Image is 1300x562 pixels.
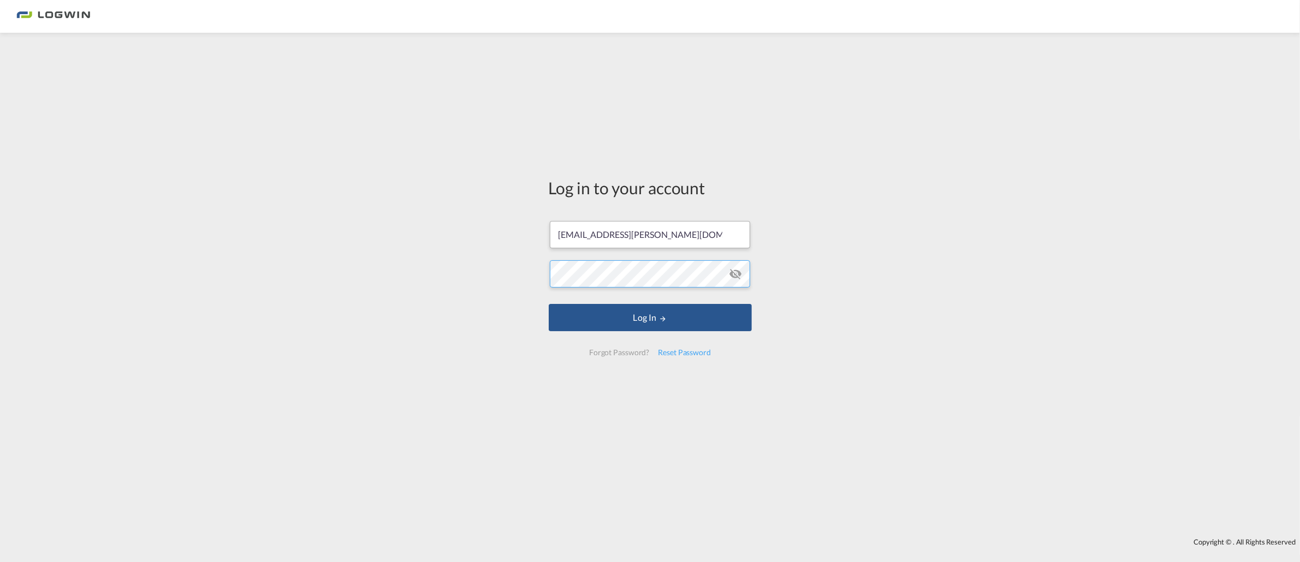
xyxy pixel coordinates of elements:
[16,4,90,29] img: 2761ae10d95411efa20a1f5e0282d2d7.png
[550,221,750,248] input: Enter email/phone number
[654,343,715,362] div: Reset Password
[585,343,654,362] div: Forgot Password?
[729,267,743,280] md-icon: icon-eye-off
[549,304,752,331] button: LOGIN
[549,176,752,199] div: Log in to your account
